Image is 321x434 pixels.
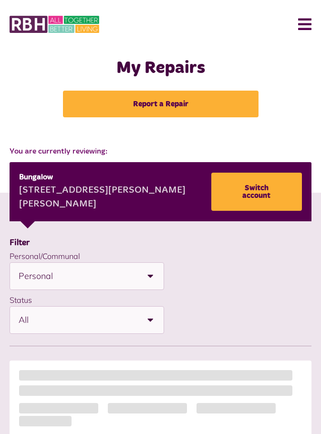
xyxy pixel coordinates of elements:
[10,146,311,157] span: You are currently reviewing:
[19,172,211,183] div: Bungalow
[10,14,99,34] img: MyRBH
[19,184,211,212] div: [STREET_ADDRESS][PERSON_NAME][PERSON_NAME]
[10,58,311,79] h1: My Repairs
[63,91,259,117] a: Report a Repair
[211,173,302,211] a: Switch account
